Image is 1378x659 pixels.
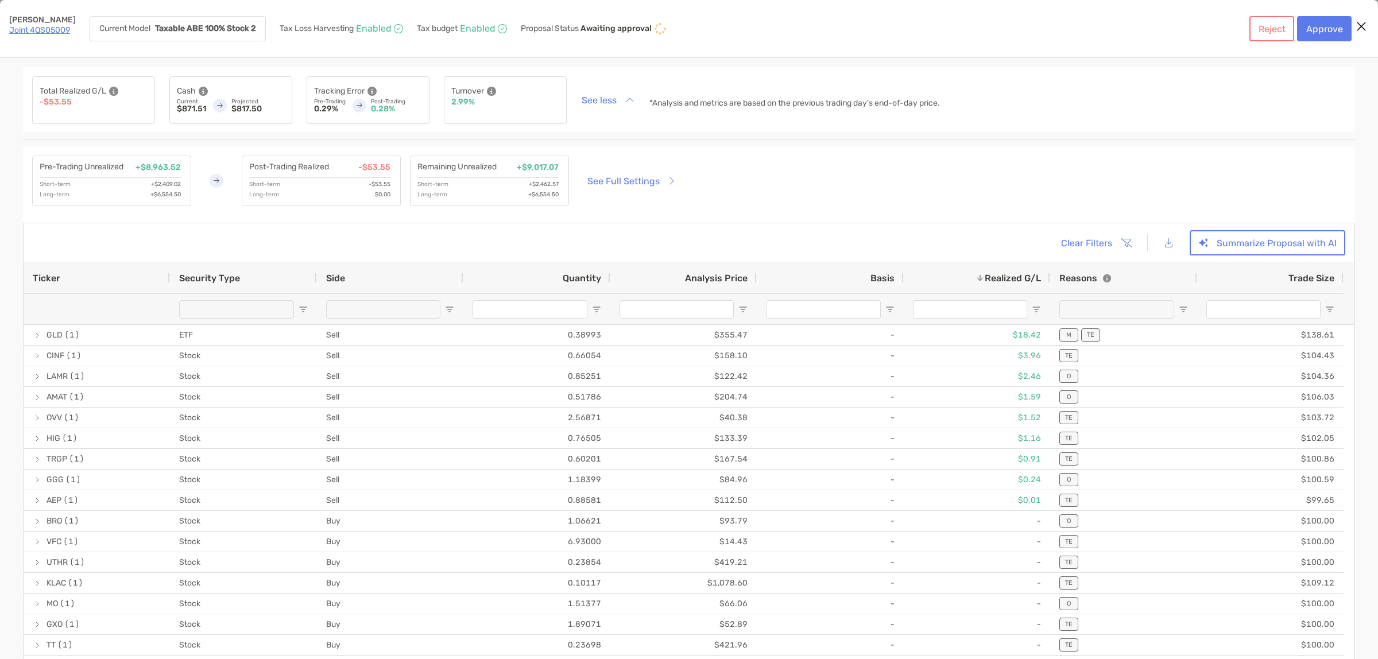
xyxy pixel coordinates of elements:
[757,532,904,552] div: -
[47,635,56,654] span: TT
[578,171,683,191] a: See Full Settings
[9,16,76,24] p: [PERSON_NAME]
[1059,273,1111,284] div: Reasons
[69,449,84,468] span: (1)
[463,532,610,552] div: 6.93000
[757,387,904,407] div: -
[757,614,904,634] div: -
[40,98,72,106] p: -$53.55
[738,305,748,314] button: Open Filter Menu
[317,532,463,552] div: Buy
[47,325,63,344] span: GLD
[249,163,329,172] p: Post-Trading Realized
[317,428,463,448] div: Sell
[463,449,610,469] div: 0.60201
[463,408,610,428] div: 2.56871
[47,367,68,386] span: LAMR
[610,325,757,345] div: $355.47
[47,615,63,634] span: GXO
[1065,414,1073,421] p: TE
[371,98,422,105] p: Post-Trading
[610,428,757,448] div: $133.39
[1179,305,1188,314] button: Open Filter Menu
[170,470,317,490] div: Stock
[572,90,644,110] button: See less
[57,635,73,654] span: (1)
[904,635,1050,655] div: -
[610,490,757,510] div: $112.50
[445,305,454,314] button: Open Filter Menu
[610,408,757,428] div: $40.38
[904,470,1050,490] div: $0.24
[47,491,61,510] span: AEP
[40,191,69,199] p: Long-term
[904,511,1050,531] div: -
[580,24,652,33] p: Awaiting approval
[99,25,150,33] p: Current Model
[904,366,1050,386] div: $2.46
[47,532,61,551] span: VFC
[1197,511,1344,531] div: $100.00
[317,366,463,386] div: Sell
[47,387,67,406] span: AMAT
[1197,594,1344,614] div: $100.00
[170,490,317,510] div: Stock
[1353,18,1370,36] button: Close modal
[1052,230,1139,255] button: Clear Filters
[1197,470,1344,490] div: $100.59
[47,429,60,448] span: HIG
[610,594,757,614] div: $66.06
[1197,449,1344,469] div: $100.86
[151,180,181,188] p: +$2,409.02
[1065,641,1073,649] p: TE
[757,573,904,593] div: -
[1065,621,1073,628] p: TE
[463,552,610,572] div: 0.23854
[757,470,904,490] div: -
[68,573,83,592] span: (1)
[870,273,895,284] span: Basis
[136,163,181,172] p: +$8,963.52
[170,449,317,469] div: Stock
[63,532,79,551] span: (1)
[463,635,610,655] div: 0.23698
[417,180,448,188] p: Short-term
[757,635,904,655] div: -
[1197,635,1344,655] div: $100.00
[904,428,1050,448] div: $1.16
[170,594,317,614] div: Stock
[563,273,601,284] span: Quantity
[904,573,1050,593] div: -
[317,594,463,614] div: Buy
[62,429,78,448] span: (1)
[9,25,70,35] a: Joint 4QS05009
[451,84,484,98] p: Turnover
[463,346,610,366] div: 0.66054
[463,490,610,510] div: 0.88581
[179,273,240,284] span: Security Type
[1197,346,1344,366] div: $104.43
[757,449,904,469] div: -
[463,573,610,593] div: 0.10117
[170,573,317,593] div: Stock
[170,635,317,655] div: Stock
[170,346,317,366] div: Stock
[1197,552,1344,572] div: $100.00
[904,594,1050,614] div: -
[528,191,559,199] p: +$6,554.50
[904,490,1050,510] div: $0.01
[249,191,279,199] p: Long-term
[1297,16,1352,41] button: Approve
[40,180,71,188] p: Short-term
[231,98,285,105] p: Projected
[610,552,757,572] div: $419.21
[1067,373,1071,380] p: O
[170,552,317,572] div: Stock
[60,594,75,613] span: (1)
[610,511,757,531] div: $93.79
[1197,428,1344,448] div: $102.05
[463,366,610,386] div: 0.85251
[757,346,904,366] div: -
[653,22,667,36] img: icon status
[317,387,463,407] div: Sell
